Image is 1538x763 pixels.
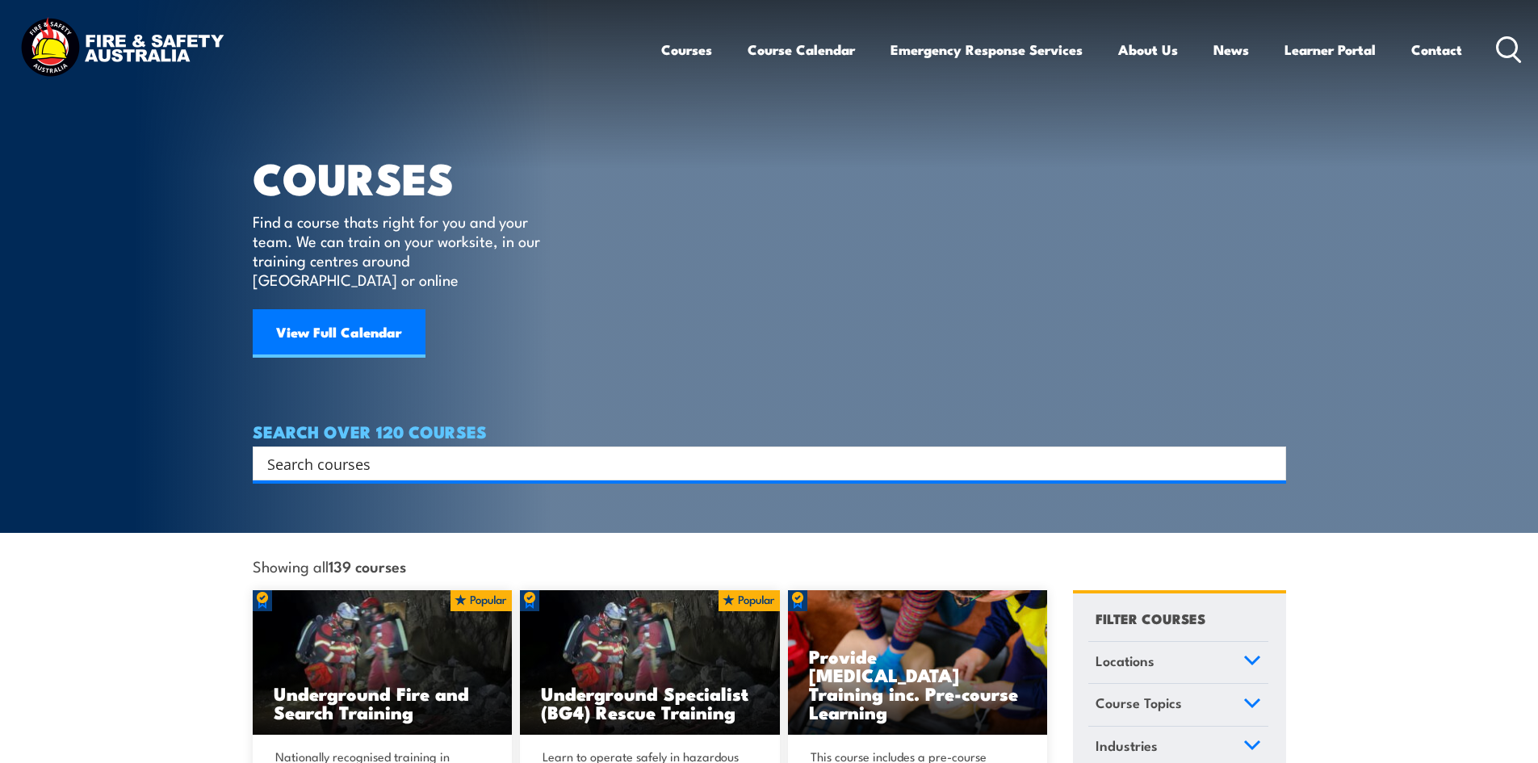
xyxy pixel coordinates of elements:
span: Showing all [253,557,406,574]
h3: Underground Fire and Search Training [274,684,492,721]
h4: SEARCH OVER 120 COURSES [253,422,1286,440]
img: Underground mine rescue [253,590,513,736]
a: Provide [MEDICAL_DATA] Training inc. Pre-course Learning [788,590,1048,736]
img: Low Voltage Rescue and Provide CPR [788,590,1048,736]
a: Courses [661,28,712,71]
a: About Us [1118,28,1178,71]
span: Course Topics [1096,692,1182,714]
h3: Underground Specialist (BG4) Rescue Training [541,684,759,721]
button: Search magnifier button [1258,452,1280,475]
a: Course Calendar [748,28,855,71]
a: News [1213,28,1249,71]
form: Search form [270,452,1254,475]
a: Course Topics [1088,684,1268,726]
a: Contact [1411,28,1462,71]
a: View Full Calendar [253,309,425,358]
strong: 139 courses [329,555,406,576]
h3: Provide [MEDICAL_DATA] Training inc. Pre-course Learning [809,647,1027,721]
input: Search input [267,451,1251,476]
a: Underground Fire and Search Training [253,590,513,736]
span: Locations [1096,650,1155,672]
img: Underground mine rescue [520,590,780,736]
h4: FILTER COURSES [1096,607,1205,629]
a: Emergency Response Services [891,28,1083,71]
a: Learner Portal [1284,28,1376,71]
h1: COURSES [253,158,564,196]
a: Locations [1088,642,1268,684]
a: Underground Specialist (BG4) Rescue Training [520,590,780,736]
p: Find a course thats right for you and your team. We can train on your worksite, in our training c... [253,212,547,289]
span: Industries [1096,735,1158,757]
